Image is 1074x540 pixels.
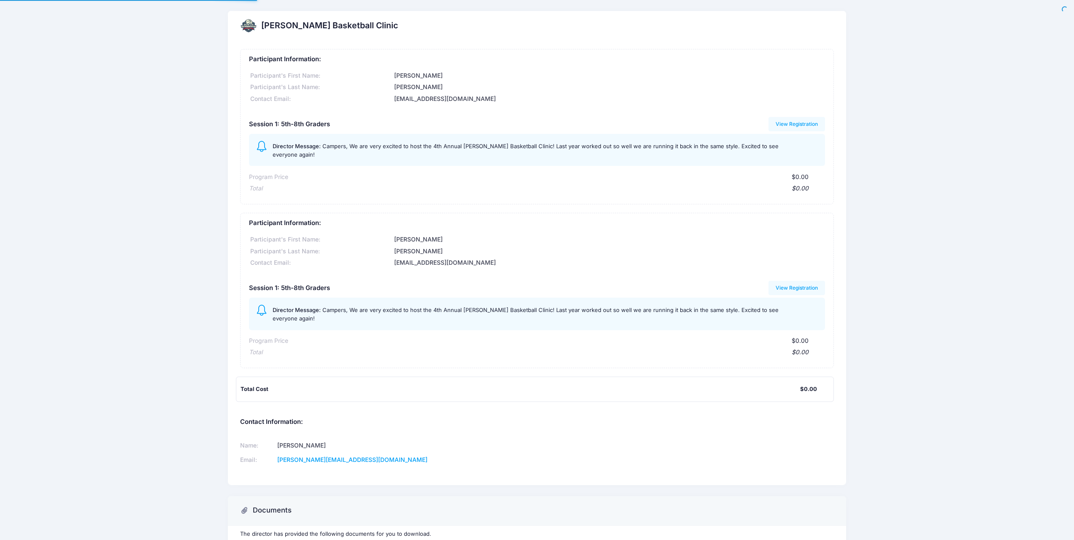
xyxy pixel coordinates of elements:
[241,385,800,393] div: Total Cost
[240,418,834,426] h5: Contact Information:
[792,173,809,180] span: $0.00
[792,337,809,344] span: $0.00
[273,143,779,158] span: Campers, We are very excited to host the 4th Annual [PERSON_NAME] Basketball Clinic! Last year wo...
[262,348,809,357] div: $0.00
[273,307,779,322] span: Campers, We are very excited to host the 4th Annual [PERSON_NAME] Basketball Clinic! Last year wo...
[262,184,809,193] div: $0.00
[249,348,262,357] div: Total
[249,173,288,182] div: Program Price
[393,235,825,244] div: [PERSON_NAME]
[249,285,330,292] h5: Session 1: 5th-8th Graders
[240,530,834,538] p: The director has provided the following documents for you to download.
[249,235,393,244] div: Participant's First Name:
[768,281,825,295] a: View Registration
[249,258,393,267] div: Contact Email:
[253,506,292,515] h3: Documents
[249,56,825,63] h5: Participant Information:
[393,258,825,267] div: [EMAIL_ADDRESS][DOMAIN_NAME]
[249,71,393,80] div: Participant's First Name:
[249,83,393,92] div: Participant's Last Name:
[249,336,288,345] div: Program Price
[249,247,393,256] div: Participant's Last Name:
[393,71,825,80] div: [PERSON_NAME]
[249,95,393,103] div: Contact Email:
[393,247,825,256] div: [PERSON_NAME]
[393,83,825,92] div: [PERSON_NAME]
[240,438,274,453] td: Name:
[261,21,398,30] h2: [PERSON_NAME] Basketball Clinic
[273,143,321,149] span: Director Message:
[240,453,274,467] td: Email:
[249,184,262,193] div: Total
[393,95,825,103] div: [EMAIL_ADDRESS][DOMAIN_NAME]
[275,438,526,453] td: [PERSON_NAME]
[273,307,321,313] span: Director Message:
[249,121,330,128] h5: Session 1: 5th-8th Graders
[249,220,825,227] h5: Participant Information:
[800,385,817,393] div: $0.00
[277,456,427,463] a: [PERSON_NAME][EMAIL_ADDRESS][DOMAIN_NAME]
[768,117,825,131] a: View Registration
